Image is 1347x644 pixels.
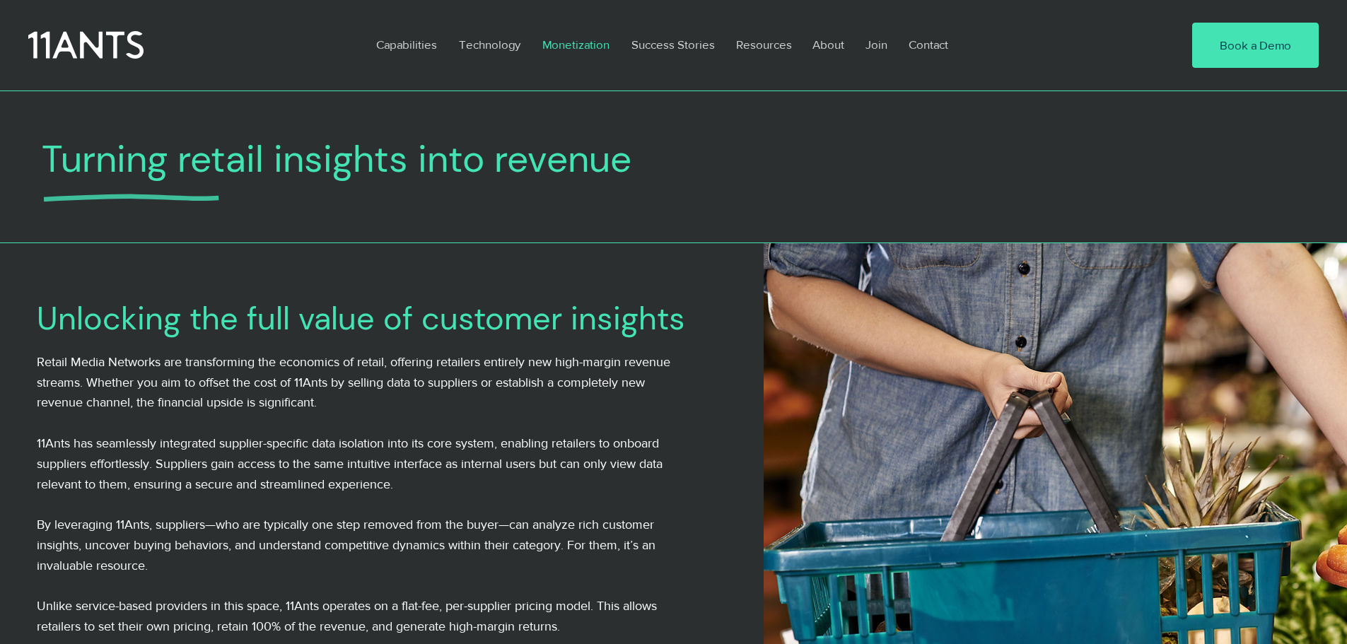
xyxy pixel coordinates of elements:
span: By leveraging 11Ants, suppliers—who are typically one step removed from the buyer—can analyze ric... [37,517,655,573]
p: Contact [902,28,955,61]
p: Success Stories [624,28,722,61]
a: Success Stories [621,28,725,61]
span: Turning retail insights into revenue [42,134,631,183]
a: Resources [725,28,802,61]
span: Unlike service-based providers in this space, 11Ants operates on a flat-fee, per-supplier pricing... [37,599,657,633]
p: Technology [452,28,527,61]
p: Join [858,28,894,61]
nav: Site [366,28,1149,61]
a: Book a Demo [1192,23,1319,68]
span: Unlocking the full value of customer insights [37,298,685,339]
a: Technology [448,28,532,61]
span: 11Ants has seamlessly integrated supplier-specific data isolation into its core system, enabling ... [37,436,663,491]
p: Resources [729,28,799,61]
p: Capabilities [369,28,444,61]
span: Book a Demo [1220,37,1291,54]
span: Retail Media Networks are transforming the economics of retail, offering retailers entirely new h... [37,355,670,410]
a: Capabilities [366,28,448,61]
p: About [805,28,851,61]
a: About [802,28,855,61]
a: Contact [898,28,960,61]
a: Join [855,28,898,61]
p: Monetization [535,28,617,61]
a: Monetization [532,28,621,61]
